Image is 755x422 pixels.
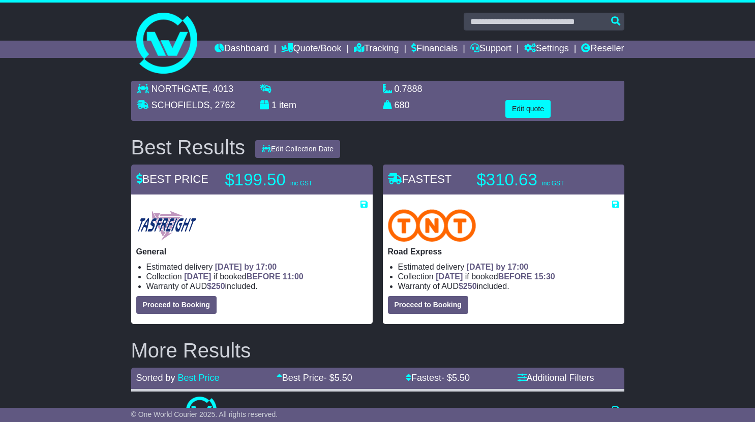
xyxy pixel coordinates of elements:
[225,170,352,190] p: $199.50
[136,373,175,383] span: Sorted by
[281,41,341,58] a: Quote/Book
[354,41,399,58] a: Tracking
[388,209,476,242] img: TNT Domestic: Road Express
[505,100,551,118] button: Edit quote
[277,373,352,383] a: Best Price- $5.50
[279,100,296,110] span: item
[467,263,529,271] span: [DATE] by 17:00
[131,410,278,418] span: © One World Courier 2025. All rights reserved.
[398,281,619,291] li: Warranty of AUD included.
[146,262,368,272] li: Estimated delivery
[283,272,304,281] span: 11:00
[518,373,594,383] a: Additional Filters
[207,282,225,290] span: $
[436,272,555,281] span: if booked
[136,209,198,242] img: Tasfreight: General
[542,180,564,187] span: inc GST
[208,84,233,94] span: , 4013
[146,281,368,291] li: Warranty of AUD included.
[534,272,555,281] span: 15:30
[255,140,340,158] button: Edit Collection Date
[126,136,251,158] div: Best Results
[215,263,277,271] span: [DATE] by 17:00
[290,180,312,187] span: inc GST
[470,41,511,58] a: Support
[388,247,619,256] p: Road Express
[271,100,277,110] span: 1
[131,339,624,362] h2: More Results
[477,170,604,190] p: $310.63
[436,272,463,281] span: [DATE]
[411,41,458,58] a: Financials
[459,282,477,290] span: $
[152,100,210,110] span: SCHOFIELDS
[146,272,368,281] li: Collection
[215,41,269,58] a: Dashboard
[398,272,619,281] li: Collection
[136,247,368,256] p: General
[210,100,235,110] span: , 2762
[335,373,352,383] span: 5.50
[136,296,217,314] button: Proceed to Booking
[184,272,211,281] span: [DATE]
[212,282,225,290] span: 250
[406,373,470,383] a: Fastest- $5.50
[247,272,281,281] span: BEFORE
[441,373,470,383] span: - $
[581,41,624,58] a: Reseller
[136,173,208,185] span: BEST PRICE
[178,373,220,383] a: Best Price
[388,296,468,314] button: Proceed to Booking
[498,272,532,281] span: BEFORE
[324,373,352,383] span: - $
[152,84,208,94] span: NORTHGATE
[395,100,410,110] span: 680
[184,272,303,281] span: if booked
[452,373,470,383] span: 5.50
[524,41,569,58] a: Settings
[388,173,452,185] span: FASTEST
[463,282,477,290] span: 250
[398,262,619,272] li: Estimated delivery
[395,84,422,94] span: 0.7888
